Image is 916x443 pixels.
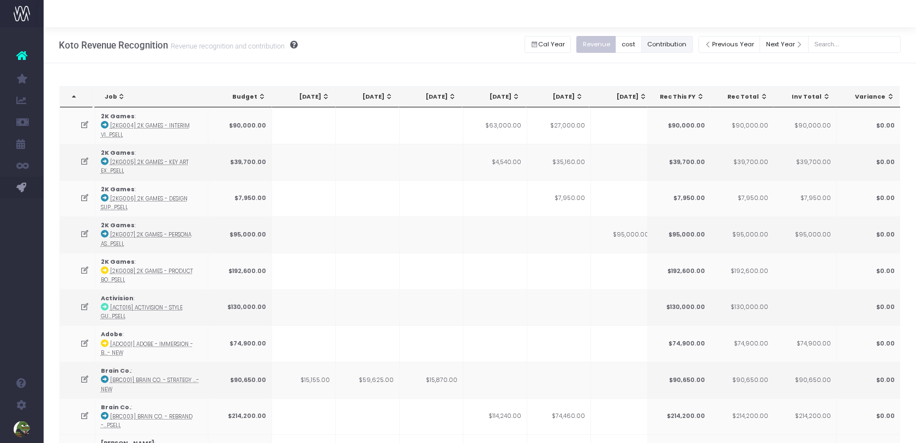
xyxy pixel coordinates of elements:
button: Previous Year [698,36,761,53]
div: Rec This FY [657,93,704,101]
td: $39,700.00 [208,144,272,180]
small: Revenue recognition and contribution [168,40,285,51]
td: $214,200.00 [710,398,774,435]
strong: Brain Co. [101,403,131,411]
td: $0.00 [836,289,900,326]
th: Sep 25: activate to sort column ascending [589,87,653,107]
abbr: [2KG005] 2K Games - Key Art Explore - Brand - Upsell [101,159,189,174]
th: Variance: activate to sort column ascending [837,87,901,107]
td: $90,000.00 [710,107,774,144]
td: $90,000.00 [773,107,836,144]
div: Budget [219,93,266,101]
td: $0.00 [836,325,900,362]
td: $7,950.00 [773,180,836,217]
strong: 2K Games [101,258,135,266]
button: Cal Year [525,36,571,53]
strong: 2K Games [101,112,135,120]
td: $95,000.00 [710,216,774,253]
input: Search... [808,36,901,53]
abbr: [ADO001] Adobe - Immersion - Brand - New [101,341,193,356]
td: $214,200.00 [208,398,272,435]
th: May 25: activate to sort column ascending [336,87,399,107]
td: $95,000.00 [591,216,655,253]
div: [DATE] [536,93,583,101]
div: [DATE] [282,93,329,101]
th: Rec This FY: activate to sort column ascending [647,87,710,107]
td: $192,600.00 [710,253,774,289]
button: Revenue [576,36,616,53]
td: $90,000.00 [647,107,710,144]
strong: Activision [101,294,134,302]
h3: Koto Revenue Recognition [59,40,298,51]
td: : [95,216,208,253]
th: Aug 25: activate to sort column ascending [526,87,589,107]
strong: 2K Games [101,185,135,193]
button: Contribution [641,36,693,53]
td: $90,650.00 [208,362,272,398]
strong: Adobe [101,330,123,338]
img: images/default_profile_image.png [14,421,30,438]
button: Next Year [760,36,809,53]
td: $192,600.00 [208,253,272,289]
abbr: [BRC003] Brain Co. - Rebrand - Brand - Upsell [101,413,192,429]
strong: Brain Co. [101,367,131,375]
td: $35,160.00 [527,144,591,180]
td: $27,000.00 [527,107,591,144]
div: [DATE] [472,93,520,101]
abbr: [ACT016] Activision - Style Guide and Icon Explore - Brand - Upsell [101,304,183,320]
td: : [95,362,208,398]
td: : [95,180,208,217]
td: $95,000.00 [773,216,836,253]
td: $130,000.00 [647,289,710,326]
td: $74,900.00 [208,325,272,362]
abbr: [2KG007] 2K Games - Persona Assets - Brand - Upsell [101,231,191,247]
div: Job [105,93,204,101]
td: : [95,144,208,180]
td: $74,460.00 [527,398,591,435]
td: $15,155.00 [272,362,336,398]
td: $130,000.00 [710,289,774,326]
th: Job: activate to sort column ascending [95,87,210,107]
td: : [95,289,208,326]
td: $63,000.00 [463,107,527,144]
td: $4,540.00 [463,144,527,180]
button: cost [616,36,642,53]
abbr: [2KG004] 2K Games - Interim Visual - Brand - Upsell [101,122,190,138]
td: $90,650.00 [710,362,774,398]
td: : [95,253,208,289]
td: $39,700.00 [710,144,774,180]
div: [DATE] [409,93,456,101]
td: : [95,398,208,435]
div: Small button group [576,33,698,56]
abbr: [BRC001] Brain Co. - Strategy - Brand - New [101,377,199,392]
td: $95,000.00 [647,216,710,253]
td: $0.00 [836,144,900,180]
th: Inv Total: activate to sort column ascending [773,87,836,107]
abbr: [2KG008] 2k Games - Product Book - Digital - Upsell [101,268,193,283]
th: Budget: activate to sort column ascending [209,87,272,107]
th: : activate to sort column descending [60,87,93,107]
td: $0.00 [836,362,900,398]
th: Apr 25: activate to sort column ascending [272,87,335,107]
td: $114,240.00 [463,398,527,435]
td: $214,200.00 [773,398,836,435]
th: Rec Total: activate to sort column ascending [710,87,774,107]
td: : [95,325,208,362]
div: Small button group [525,33,577,56]
th: Jun 25: activate to sort column ascending [399,87,462,107]
td: $90,650.00 [773,362,836,398]
div: Rec Total [720,93,768,101]
td: $0.00 [836,216,900,253]
td: $59,625.00 [336,362,400,398]
td: $95,000.00 [208,216,272,253]
td: $7,950.00 [647,180,710,217]
div: [DATE] [346,93,393,101]
td: $39,700.00 [647,144,710,180]
td: $15,870.00 [400,362,463,398]
div: Variance [847,93,895,101]
abbr: [2KG006] 2K Games - Design Support - Brand - Upsell [101,195,188,211]
td: $0.00 [836,398,900,435]
td: $0.00 [836,180,900,217]
strong: 2K Games [101,221,135,229]
td: $74,900.00 [710,325,774,362]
